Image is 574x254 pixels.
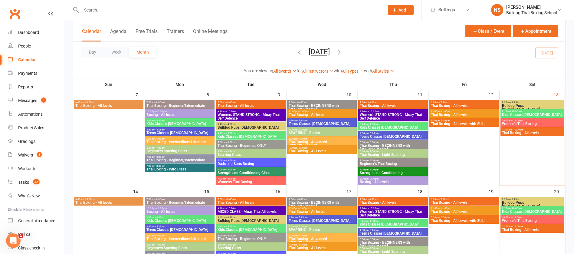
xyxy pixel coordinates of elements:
span: - 5:15pm [369,132,379,135]
div: 16 [275,186,286,196]
span: 7:00pm [146,165,213,167]
button: Agenda [110,28,126,41]
span: - 5:00pm [226,225,236,228]
span: - 8:00am [226,101,236,104]
span: 7:00pm [288,147,356,149]
span: 4:30pm [146,225,213,228]
span: 12:00pm [431,207,498,210]
span: MIXED CLASS - Muay Thai All Levels [217,210,284,213]
div: People [18,44,31,48]
span: - 6:30pm [226,150,236,153]
span: - 1:00pm [299,207,309,210]
a: Roll call [8,228,64,241]
span: - 8:00am [297,101,307,104]
span: - 10:00am [510,207,522,210]
span: 9:30am [359,110,427,113]
span: 3:45pm [217,123,284,126]
span: Thai Boxing - Beginners ONLY [217,144,284,147]
span: - 10:30am [368,207,379,210]
span: 3:45pm [359,220,427,223]
span: 7:00am [288,198,356,201]
span: 5:00pm [359,238,427,241]
span: Bulldog Pups [DEMOGRAPHIC_DATA] [502,201,563,208]
div: Tasks [18,180,29,185]
span: 6:00pm [359,150,427,153]
span: 1 [18,233,23,238]
span: - 8:00pm [155,156,165,158]
span: 5:30pm [217,243,284,246]
span: Thai Boxing - Advanced - [PERSON_NAME] [288,237,356,244]
div: 17 [346,186,357,196]
div: 8 [207,89,215,99]
span: 12:30pm [146,110,213,113]
span: - 12:00pm [512,128,523,131]
span: - 11:00am [512,119,523,122]
span: 3:45pm [217,216,284,219]
a: Messages 3 [8,94,64,107]
span: 4:30pm [359,229,427,232]
span: Bulldog Pups [DEMOGRAPHIC_DATA] [217,126,284,129]
div: Dashboard [18,30,39,35]
span: Thai Boxing - BEGINNERS with [PERSON_NAME] [288,201,356,208]
span: Teens Classes [DEMOGRAPHIC_DATA] [359,135,427,138]
div: Calendar [18,57,36,62]
span: Teens Classes [DEMOGRAPHIC_DATA] [146,228,213,232]
span: 11:00am [502,128,563,131]
span: - 10:00am [84,198,95,201]
span: - 6:00pm [369,141,379,144]
span: 4:15pm [217,132,284,135]
span: 4:15pm [217,225,284,228]
div: 11 [418,89,428,99]
span: - 5:15pm [297,119,307,122]
span: Strength and Conditioning [359,171,427,175]
span: - 8:00am [155,101,165,104]
span: Kids Classes [DEMOGRAPHIC_DATA] [502,113,563,117]
button: Week [104,47,129,58]
a: All Types [342,69,364,74]
button: Online Meetings [193,28,228,41]
span: - 1:00pm [299,110,309,113]
div: 15 [204,186,215,196]
div: Class check-in [18,246,45,250]
span: 7:00pm [359,159,427,162]
span: Thai Boxing - All Levels with SULI [431,219,498,223]
span: Thai Boxing - Beginner/Intermediate [146,201,213,204]
span: Teens Classes [DEMOGRAPHIC_DATA] [359,232,427,235]
span: 7:00am [217,198,284,201]
span: Kids Classes [DEMOGRAPHIC_DATA] [359,126,427,129]
span: 6:00pm [146,147,213,149]
span: 12:00pm [431,110,498,113]
span: - 7:00pm [297,234,307,237]
span: 8:30am [502,198,563,201]
span: 7:00pm [217,177,284,180]
button: Free Trials [136,28,158,41]
div: Bulldog Thai Boxing School [506,10,557,15]
span: Beginners Sparring Class [146,149,213,153]
a: All Styles [372,69,394,74]
span: - 8:00pm [226,168,236,171]
a: Clubworx [7,6,22,21]
span: 7:00am [359,101,427,104]
span: 9:15am [502,110,563,113]
a: Workouts [8,162,64,176]
span: - 8:00am [226,198,236,201]
button: Month [129,47,156,58]
span: 7:00am [146,101,213,104]
a: Tasks 32 [8,176,64,189]
span: 5:00pm [217,141,284,144]
span: 5:00pm [146,234,213,237]
span: SPARRING - Basics [288,131,356,135]
span: Teens Classes [DEMOGRAPHIC_DATA] [288,122,356,126]
span: 5:00pm [288,128,356,131]
span: Teens Classes [DEMOGRAPHIC_DATA] [146,131,213,135]
span: Strength and Conditioning Class [217,171,284,175]
span: 3 [41,97,46,103]
span: - 5:00pm [226,132,236,135]
div: 10 [346,89,357,99]
span: Thai Boxing - All levels [288,210,356,213]
span: - 8:00pm [297,243,307,246]
span: 12:00pm [288,207,356,210]
button: Appointment [513,25,558,37]
span: 4:30pm [359,132,427,135]
div: Messages [18,98,37,103]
